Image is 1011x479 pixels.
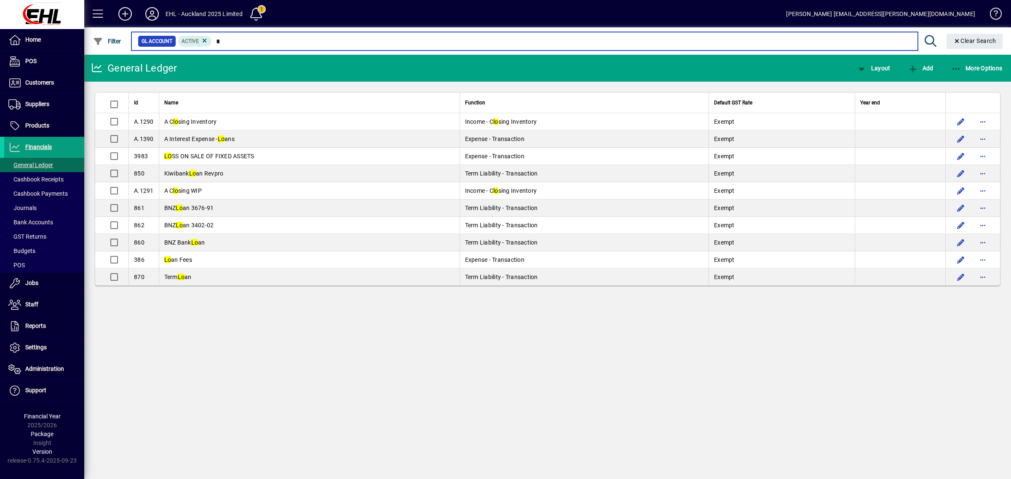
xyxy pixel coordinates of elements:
[976,167,990,180] button: More options
[173,118,178,125] em: lo
[856,65,890,72] span: Layout
[4,201,84,215] a: Journals
[134,136,154,142] span: A.1390
[714,239,735,246] span: Exempt
[178,36,212,47] mat-chip: Activation Status: Active
[32,448,52,455] span: Version
[976,236,990,249] button: More options
[465,274,538,280] span: Term Liability - Transaction
[164,239,205,246] span: BNZ Bank an
[976,115,990,128] button: More options
[465,239,538,246] span: Term Liability - Transaction
[218,136,225,142] em: Lo
[182,38,199,44] span: Active
[173,187,178,194] em: lo
[8,162,53,168] span: General Ledger
[714,136,735,142] span: Exempt
[954,184,968,197] button: Edit
[164,256,192,263] span: an Fees
[953,37,996,44] span: Clear Search
[164,98,455,107] div: Name
[714,118,735,125] span: Exempt
[714,170,735,177] span: Exempt
[714,98,752,107] span: Default GST Rate
[947,34,1003,49] button: Clear
[976,184,990,197] button: More options
[4,94,84,115] a: Suppliers
[465,118,537,125] span: Income - C sing Inventory
[465,256,524,263] span: Expense - Transaction
[465,187,537,194] span: Income - C sing Inventory
[178,274,185,280] em: Lo
[4,72,84,93] a: Customers
[25,322,46,329] span: Reports
[8,176,64,183] span: Cashbook Receipts
[848,61,899,76] app-page-header-button: View chart layout
[134,98,154,107] div: Id
[25,387,46,394] span: Support
[4,258,84,272] a: POS
[4,29,84,51] a: Home
[24,413,61,420] span: Financial Year
[164,153,254,160] span: SS ON SALE OF FIXED ASSETS
[4,229,84,244] a: GST Returns
[4,115,84,136] a: Products
[134,153,148,160] span: 3983
[954,201,968,215] button: Edit
[714,187,735,194] span: Exempt
[8,190,68,197] span: Cashbook Payments
[25,365,64,372] span: Administration
[4,51,84,72] a: POS
[4,359,84,380] a: Administration
[4,186,84,201] a: Cashbook Payments
[112,6,139,21] button: Add
[31,431,53,437] span: Package
[4,215,84,229] a: Bank Accounts
[4,380,84,401] a: Support
[860,98,880,107] span: Year end
[465,98,485,107] span: Function
[164,222,214,229] span: BNZ an 3402-02
[134,98,138,107] span: Id
[176,222,183,229] em: Lo
[714,205,735,211] span: Exempt
[465,136,524,142] span: Expense - Transaction
[134,274,144,280] span: 870
[976,253,990,266] button: More options
[164,256,171,263] em: Lo
[134,118,154,125] span: A.1290
[714,153,735,160] span: Exempt
[134,239,144,246] span: 860
[4,158,84,172] a: General Ledger
[4,337,84,358] a: Settings
[954,270,968,284] button: Edit
[25,144,52,150] span: Financials
[25,122,49,129] span: Products
[8,247,35,254] span: Budgets
[786,7,975,21] div: [PERSON_NAME] [EMAIL_ADDRESS][PERSON_NAME][DOMAIN_NAME]
[8,205,37,211] span: Journals
[25,279,38,286] span: Jobs
[164,118,217,125] span: A C sing Inventory
[91,61,177,75] div: General Ledger
[4,294,84,315] a: Staff
[465,222,538,229] span: Term Liability - Transaction
[954,167,968,180] button: Edit
[954,115,968,128] button: Edit
[134,256,144,263] span: 386
[134,222,144,229] span: 862
[465,205,538,211] span: Term Liability - Transaction
[714,274,735,280] span: Exempt
[714,256,735,263] span: Exempt
[8,262,25,269] span: POS
[25,79,54,86] span: Customers
[493,187,498,194] em: lo
[908,65,933,72] span: Add
[164,136,235,142] span: A Interest Expense - ans
[4,273,84,294] a: Jobs
[976,201,990,215] button: More options
[164,187,202,194] span: A C sing WIP
[714,222,735,229] span: Exempt
[164,205,214,211] span: BNZ an 3676-91
[93,38,121,45] span: Filter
